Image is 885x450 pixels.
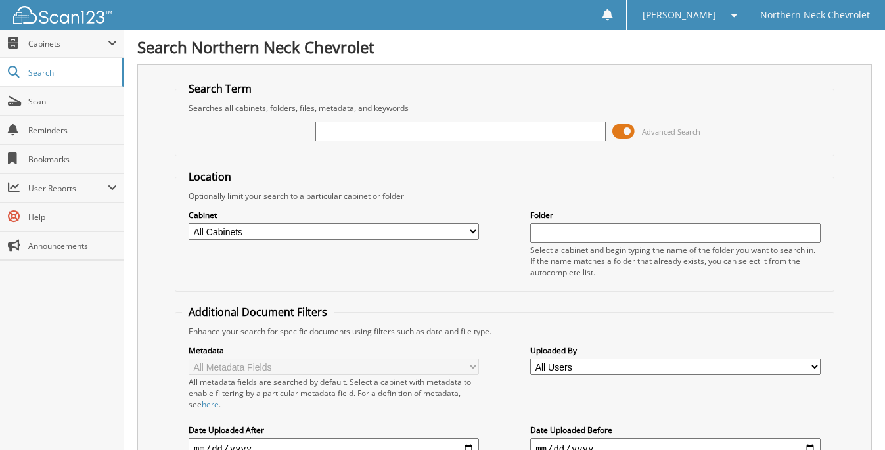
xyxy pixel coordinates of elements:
div: Enhance your search for specific documents using filters such as date and file type. [182,326,827,337]
iframe: Chat Widget [819,387,885,450]
span: [PERSON_NAME] [643,11,716,19]
div: Searches all cabinets, folders, files, metadata, and keywords [182,102,827,114]
label: Date Uploaded After [189,424,479,436]
span: Help [28,212,117,223]
span: Announcements [28,240,117,252]
label: Uploaded By [530,345,821,356]
label: Date Uploaded Before [530,424,821,436]
label: Folder [530,210,821,221]
a: here [202,399,219,410]
img: scan123-logo-white.svg [13,6,112,24]
span: Scan [28,96,117,107]
h1: Search Northern Neck Chevrolet [137,36,872,58]
span: Search [28,67,115,78]
span: Reminders [28,125,117,136]
span: User Reports [28,183,108,194]
span: Bookmarks [28,154,117,165]
legend: Location [182,169,238,184]
span: Northern Neck Chevrolet [760,11,870,19]
legend: Search Term [182,81,258,96]
div: Select a cabinet and begin typing the name of the folder you want to search in. If the name match... [530,244,821,278]
span: Cabinets [28,38,108,49]
label: Cabinet [189,210,479,221]
legend: Additional Document Filters [182,305,334,319]
label: Metadata [189,345,479,356]
span: Advanced Search [642,127,700,137]
div: Optionally limit your search to a particular cabinet or folder [182,191,827,202]
div: All metadata fields are searched by default. Select a cabinet with metadata to enable filtering b... [189,376,479,410]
